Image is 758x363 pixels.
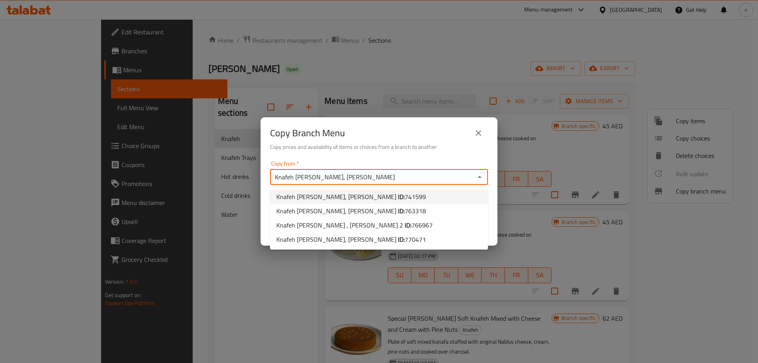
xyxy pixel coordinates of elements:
[276,235,426,244] span: Knafeh [PERSON_NAME], [PERSON_NAME]
[405,233,426,245] span: 770471
[276,192,426,201] span: Knafeh [PERSON_NAME], [PERSON_NAME]
[398,191,405,203] b: ID:
[398,233,405,245] b: ID:
[276,220,433,230] span: Knafeh [PERSON_NAME] , [PERSON_NAME] 2
[398,205,405,217] b: ID:
[405,205,426,217] span: 763318
[270,127,345,139] h2: Copy Branch Menu
[474,171,485,182] button: Close
[469,124,488,143] button: close
[270,143,488,151] h6: Copy prices and availability of items or choices from a branch to another
[276,206,426,216] span: Knafeh [PERSON_NAME], [PERSON_NAME]
[411,219,433,231] span: 766967
[405,219,411,231] b: ID:
[405,191,426,203] span: 741599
